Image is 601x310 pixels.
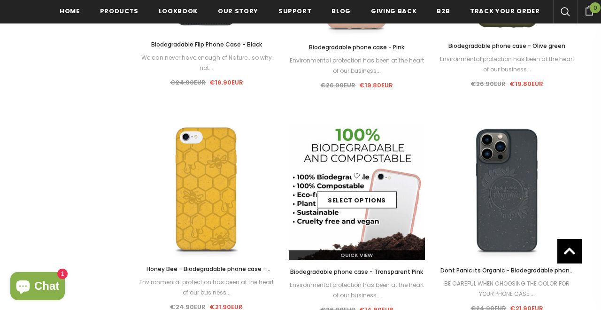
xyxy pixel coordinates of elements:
[146,265,270,283] span: Honey Bee - Biodegradable phone case - Yellow, Orange and Black
[159,7,198,15] span: Lookbook
[278,7,312,15] span: support
[60,7,80,15] span: Home
[139,277,275,298] div: Environmental protection has been at the heart of our business...
[371,7,416,15] span: Giving back
[320,81,355,90] span: €26.90EUR
[289,280,425,301] div: Environmental protection has been at the heart of our business...
[100,7,139,15] span: Products
[509,79,543,88] span: €19.80EUR
[439,54,575,75] div: Environmental protection has been at the heart of our business...
[439,279,575,299] div: BE CAREFUL WHEN CHOOSING THE COLOR FOR YOUR PHONE CASE....
[139,53,275,73] div: We can never have enough of Nature.. so why not...
[209,78,243,87] span: €16.90EUR
[8,272,68,302] inbox-online-store-chat: Shopify online store chat
[437,7,450,15] span: B2B
[309,43,404,51] span: Biodegradable phone case - Pink
[290,268,423,276] span: Biodegradable phone case - Transparent Pink
[448,42,565,50] span: Biodegradable phone case - Olive green
[218,7,258,15] span: Our Story
[470,7,539,15] span: Track your order
[289,55,425,76] div: Environmental protection has been at the heart of our business...
[590,2,601,13] span: 0
[151,40,262,48] span: Biodegradable Flip Phone Case - Black
[577,4,601,15] a: 0
[359,81,393,90] span: €19.80EUR
[170,78,206,87] span: €24.90EUR
[139,264,275,274] a: Honey Bee - Biodegradable phone case - Yellow, Orange and Black
[289,250,425,260] a: Quick View
[439,41,575,51] a: Biodegradable phone case - Olive green
[289,267,425,277] a: Biodegradable phone case - Transparent Pink
[317,192,397,209] a: Select options
[331,7,351,15] span: Blog
[289,42,425,53] a: Biodegradable phone case - Pink
[440,266,574,285] span: Dont Panic its Organic - Biodegradable phone case
[340,251,373,259] span: Quick View
[289,124,425,260] img: Compostable Transparent Case in Dirt
[439,265,575,276] a: Dont Panic its Organic - Biodegradable phone case
[470,79,506,88] span: €26.90EUR
[139,39,275,50] a: Biodegradable Flip Phone Case - Black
